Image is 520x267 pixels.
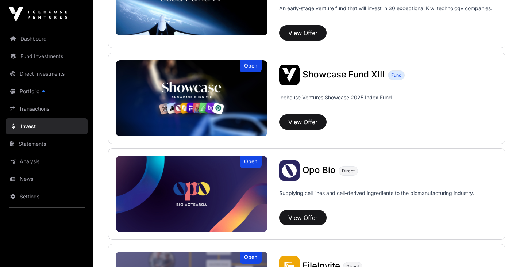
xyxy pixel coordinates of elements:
span: Direct [342,168,355,174]
img: Showcase Fund XIII [279,65,300,85]
a: Portfolio [6,83,88,99]
a: Fund Investments [6,48,88,64]
a: Analysis [6,153,88,169]
div: Open [240,156,262,168]
a: Settings [6,188,88,205]
img: Showcase Fund XIII [116,60,267,136]
span: Fund [391,72,401,78]
a: Statements [6,136,88,152]
button: View Offer [279,210,327,225]
span: Showcase Fund XIII [303,69,385,80]
p: Supplying cell lines and cell-derived ingredients to the biomanufacturing industry. [279,190,474,197]
button: View Offer [279,114,327,130]
iframe: Chat Widget [484,232,520,267]
div: Open [240,60,262,72]
a: Showcase Fund XIII [303,70,385,80]
a: News [6,171,88,187]
p: An early-stage venture fund that will invest in 30 exceptional Kiwi technology companies. [279,5,492,12]
p: Icehouse Ventures Showcase 2025 Index Fund. [279,94,393,101]
a: Direct Investments [6,66,88,82]
a: Showcase Fund XIIIOpen [116,60,267,136]
a: Dashboard [6,31,88,47]
a: Opo BioOpen [116,156,267,232]
a: Invest [6,118,88,134]
div: Open [240,252,262,264]
button: View Offer [279,25,327,41]
img: Opo Bio [279,160,300,181]
a: Opo Bio [303,166,336,175]
a: Transactions [6,101,88,117]
span: Opo Bio [303,165,336,175]
img: Opo Bio [116,156,267,232]
img: Icehouse Ventures Logo [9,7,67,22]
